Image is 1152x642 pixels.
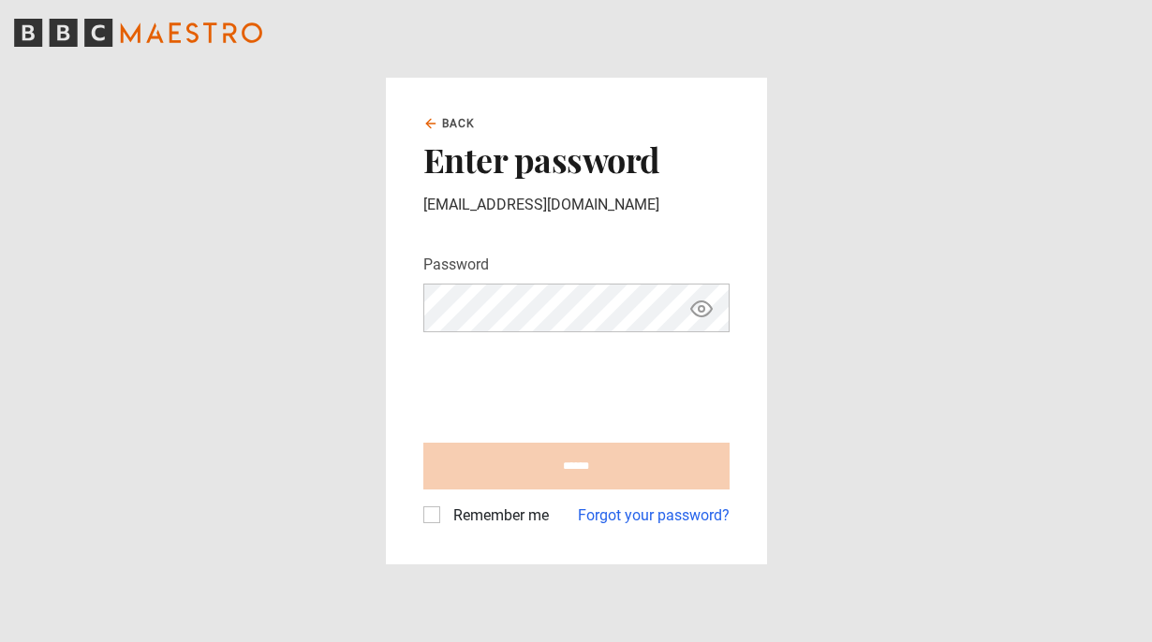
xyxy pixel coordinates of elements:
a: Forgot your password? [578,504,730,527]
iframe: reCAPTCHA [423,347,708,420]
svg: BBC Maestro [14,19,262,47]
span: Back [442,115,476,132]
a: Back [423,115,476,132]
h2: Enter password [423,139,730,179]
label: Password [423,254,489,276]
label: Remember me [446,504,549,527]
p: [EMAIL_ADDRESS][DOMAIN_NAME] [423,194,730,216]
button: Show password [686,292,717,325]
